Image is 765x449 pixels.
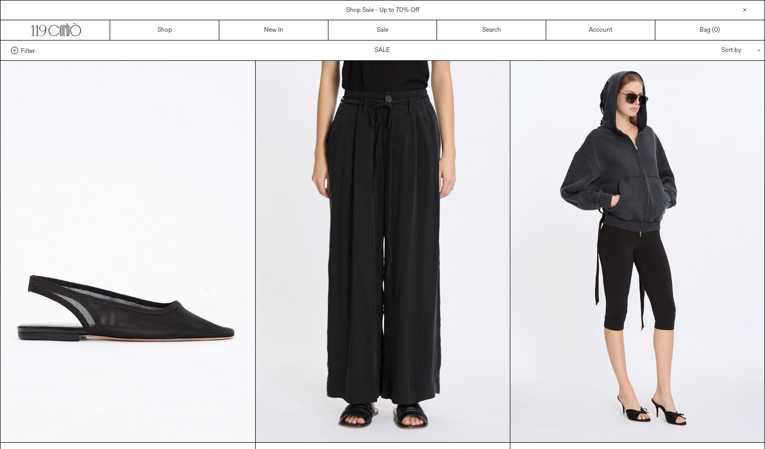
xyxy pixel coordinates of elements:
a: Account [546,20,655,40]
img: Dries Van Noten Shinyback Flat [1,61,255,442]
a: New In [219,20,328,40]
img: Balenciaga Lace-Up Zip-Up Hoodie [510,61,764,442]
img: Lauren Manoogian Sanded Trouser [256,61,510,442]
a: Shop Sale - Up to 70% Off [346,6,419,15]
a: Shop [110,20,219,40]
span: ) [714,25,720,35]
span: Filter [21,47,35,54]
a: Bag () [655,20,764,40]
a: Search [437,20,546,40]
span: 0 [714,26,718,34]
div: Sort by [661,41,754,60]
a: Sale [328,20,438,40]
